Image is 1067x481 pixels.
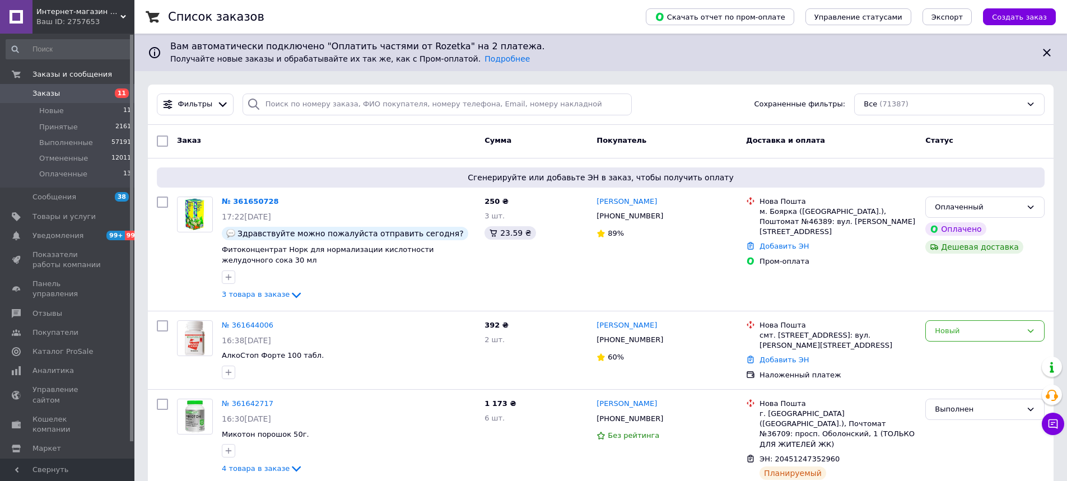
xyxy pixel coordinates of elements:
span: Панель управления [32,279,104,299]
span: 2161 [115,122,131,132]
a: Фото товару [177,197,213,232]
button: Управление статусами [805,8,911,25]
span: 13 [123,169,131,179]
span: 57191 [111,138,131,148]
span: 89% [608,229,624,237]
span: Отмененные [39,153,88,164]
span: 2 шт. [484,335,505,344]
img: :speech_balloon: [226,229,235,238]
span: Выполненные [39,138,93,148]
span: Сгенерируйте или добавьте ЭН в заказ, чтобы получить оплату [161,172,1040,183]
span: 3 товара в заказе [222,290,290,298]
span: 6 шт. [484,414,505,422]
div: Дешевая доставка [925,240,1023,254]
a: 3 товара в заказе [222,290,303,298]
div: Нова Пошта [760,320,916,330]
h1: Список заказов [168,10,264,24]
div: г. [GEOGRAPHIC_DATA] ([GEOGRAPHIC_DATA].), Почтомат №36709: просп. Оболонский, 1 (ТОЛЬКО ДЛЯ ЖИТЕ... [760,409,916,450]
a: Фитоконцентрат Норк для нормализации кислотности желудочного сока 30 мл [222,245,434,264]
span: Заказы [32,88,60,99]
div: Ваш ID: 2757653 [36,17,134,27]
span: Кошелек компании [32,414,104,435]
div: Наложенный платеж [760,370,916,380]
div: м. Боярка ([GEOGRAPHIC_DATA].), Поштомат №46389: вул. [PERSON_NAME][STREET_ADDRESS] [760,207,916,237]
span: 16:30[DATE] [222,414,271,423]
span: ЭН: 20451247352960 [760,455,840,463]
span: Вам автоматически подключено "Оплатить частями от Rozetka" на 2 платежа. [170,40,1031,53]
span: Уведомления [32,231,83,241]
span: Статус [925,136,953,144]
span: Получайте новые заказы и обрабатывайте их так же, как с Пром-оплатой. [170,54,530,63]
a: [PERSON_NAME] [597,399,657,409]
div: 23.59 ₴ [484,226,535,240]
span: Товары и услуги [32,212,96,222]
span: Фильтры [178,99,213,110]
span: Принятые [39,122,78,132]
div: Пром-оплата [760,256,916,267]
input: Поиск по номеру заказа, ФИО покупателя, номеру телефона, Email, номеру накладной [243,94,632,115]
span: 1 173 ₴ [484,399,516,408]
a: АлкоСтоп Форте 100 табл. [222,351,324,359]
span: Заказы и сообщения [32,69,112,80]
div: [PHONE_NUMBER] [594,333,665,347]
span: 11 [123,106,131,116]
span: Экспорт [931,13,963,21]
div: Оплачено [925,222,986,236]
span: 17:22[DATE] [222,212,271,221]
span: Скачать отчет по пром-оплате [655,12,785,22]
img: Фото товару [184,197,206,232]
input: Поиск [6,39,132,59]
span: 392 ₴ [484,321,509,329]
div: [PHONE_NUMBER] [594,412,665,426]
span: 4 товара в заказе [222,464,290,473]
div: Нова Пошта [760,399,916,409]
img: Фото товару [185,321,205,356]
span: 60% [608,353,624,361]
span: Покупатель [597,136,646,144]
span: 99+ [106,231,125,240]
a: [PERSON_NAME] [597,197,657,207]
span: Сумма [484,136,511,144]
span: Создать заказ [992,13,1047,21]
div: Оплаченный [935,202,1022,213]
span: Отзывы [32,309,62,319]
span: Новые [39,106,64,116]
a: № 361650728 [222,197,279,206]
span: Сообщения [32,192,76,202]
span: Управление статусами [814,13,902,21]
span: Управление сайтом [32,385,104,405]
button: Создать заказ [983,8,1056,25]
a: Микотон порошок 50г. [222,430,309,438]
span: Показатели работы компании [32,250,104,270]
span: 250 ₴ [484,197,509,206]
div: Планируемый [760,466,826,480]
span: 3 шт. [484,212,505,220]
span: Здравствуйте можно пожалуйста отправить сегодня? [237,229,464,238]
a: Добавить ЭН [760,356,809,364]
span: Заказ [177,136,201,144]
a: Добавить ЭН [760,242,809,250]
span: Интернет-магазин Клуб "Поддержка" [36,7,120,17]
span: Доставка и оплата [746,136,825,144]
span: (71387) [879,100,908,108]
span: Маркет [32,443,61,454]
span: 99+ [125,231,143,240]
span: Оплаченные [39,169,87,179]
div: Новый [935,325,1022,337]
a: [PERSON_NAME] [597,320,657,331]
a: № 361644006 [222,321,273,329]
a: Фото товару [177,320,213,356]
span: 12011 [111,153,131,164]
span: Без рейтинга [608,431,659,440]
div: смт. [STREET_ADDRESS]: вул. [PERSON_NAME][STREET_ADDRESS] [760,330,916,351]
a: Создать заказ [972,12,1056,21]
span: 38 [115,192,129,202]
span: Покупатели [32,328,78,338]
div: [PHONE_NUMBER] [594,209,665,223]
a: Фото товару [177,399,213,435]
a: Подробнее [484,54,530,63]
a: № 361642717 [222,399,273,408]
